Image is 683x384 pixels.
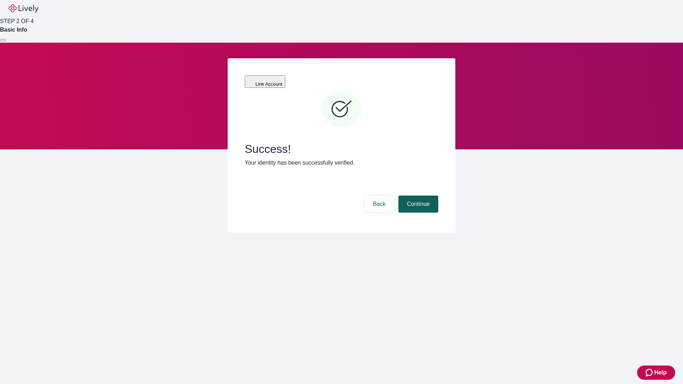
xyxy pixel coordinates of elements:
button: Link Account [245,75,285,88]
button: Zendesk support iconHelp [637,366,675,380]
img: Lively [9,4,38,13]
span: Success! [245,142,438,156]
button: Continue [398,196,438,213]
svg: Zendesk support icon [646,368,654,377]
button: Back [364,196,394,213]
svg: Checkmark icon [320,88,363,131]
span: Help [654,368,667,377]
p: Your identity has been successfully verified. [245,159,438,167]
